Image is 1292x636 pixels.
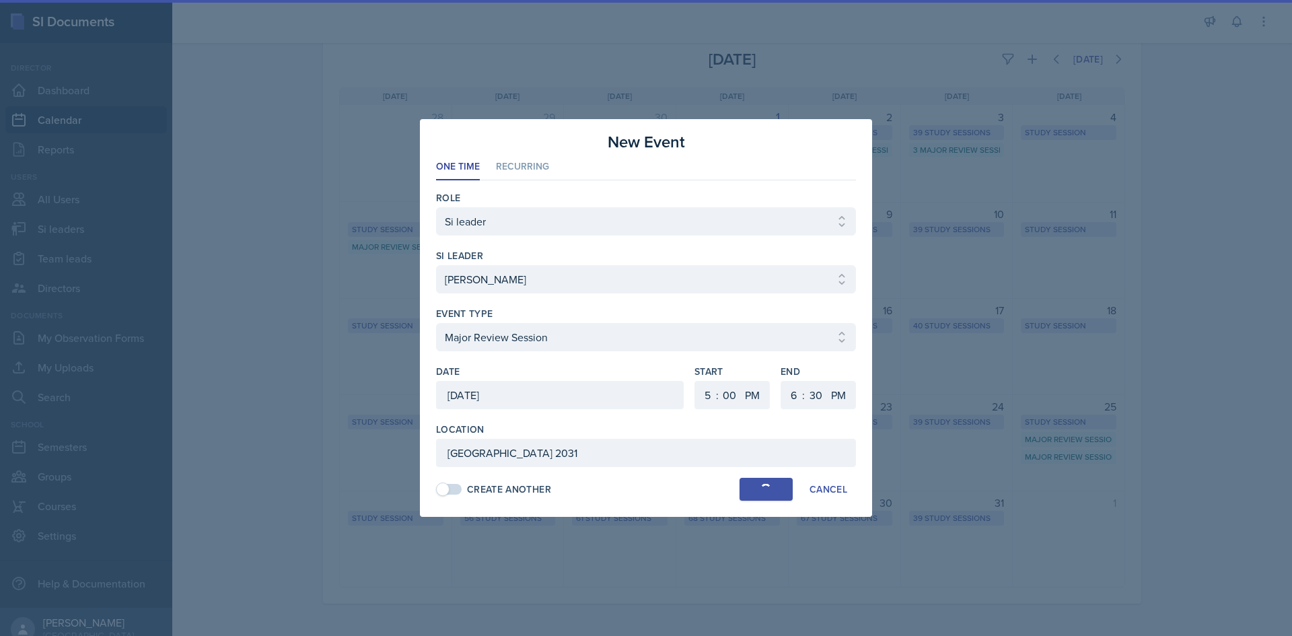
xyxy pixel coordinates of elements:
[716,387,719,403] div: :
[802,387,805,403] div: :
[436,365,460,378] label: Date
[436,191,460,205] label: Role
[436,249,483,262] label: si leader
[467,483,551,497] div: Create Another
[496,154,549,180] li: Recurring
[801,478,856,501] button: Cancel
[810,484,847,495] div: Cancel
[608,130,685,154] h3: New Event
[436,439,856,467] input: Enter location
[694,365,770,378] label: Start
[436,423,485,436] label: Location
[436,154,480,180] li: One Time
[436,307,493,320] label: Event Type
[781,365,856,378] label: End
